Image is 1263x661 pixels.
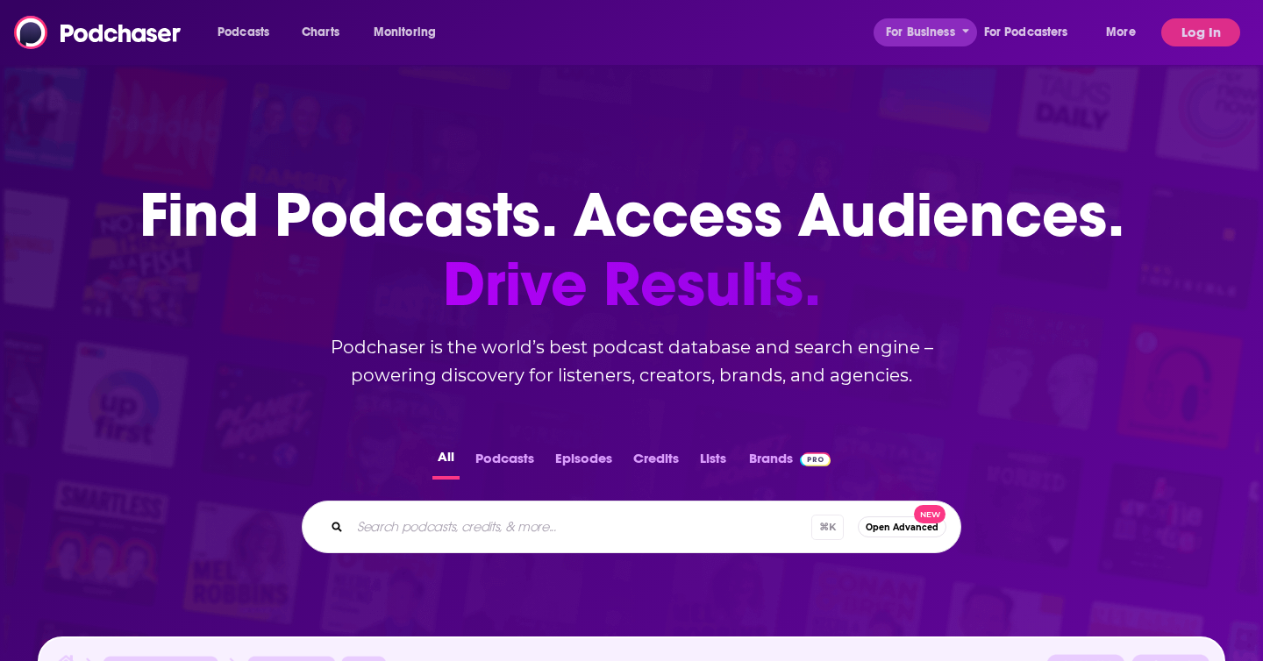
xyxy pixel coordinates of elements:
span: More [1106,20,1136,45]
img: Podchaser - Follow, Share and Rate Podcasts [14,16,182,49]
button: open menu [1094,18,1158,46]
h1: Find Podcasts. Access Audiences. [139,181,1124,319]
button: Lists [695,445,731,480]
button: Credits [628,445,684,480]
div: Search podcasts, credits, & more... [302,501,961,553]
span: For Business [886,20,955,45]
span: For Podcasters [984,20,1068,45]
button: open menu [205,18,292,46]
h2: Podchaser is the world’s best podcast database and search engine – powering discovery for listene... [281,333,982,389]
button: open menu [361,18,459,46]
img: Podchaser Pro [800,452,831,466]
input: Search podcasts, credits, & more... [350,513,811,541]
span: Open Advanced [866,522,938,532]
button: All [432,445,460,480]
button: Open AdvancedNew [858,516,946,537]
span: New [914,505,945,523]
button: open menu [973,18,1094,46]
button: Log In [1161,18,1240,46]
span: Charts [302,20,339,45]
span: Podcasts [218,20,269,45]
a: BrandsPodchaser Pro [749,445,831,480]
span: Drive Results. [139,250,1124,319]
button: Episodes [550,445,617,480]
span: Monitoring [374,20,436,45]
a: Charts [290,18,350,46]
button: Podcasts [470,445,539,480]
span: ⌘ K [811,515,844,540]
button: open menu [874,18,977,46]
